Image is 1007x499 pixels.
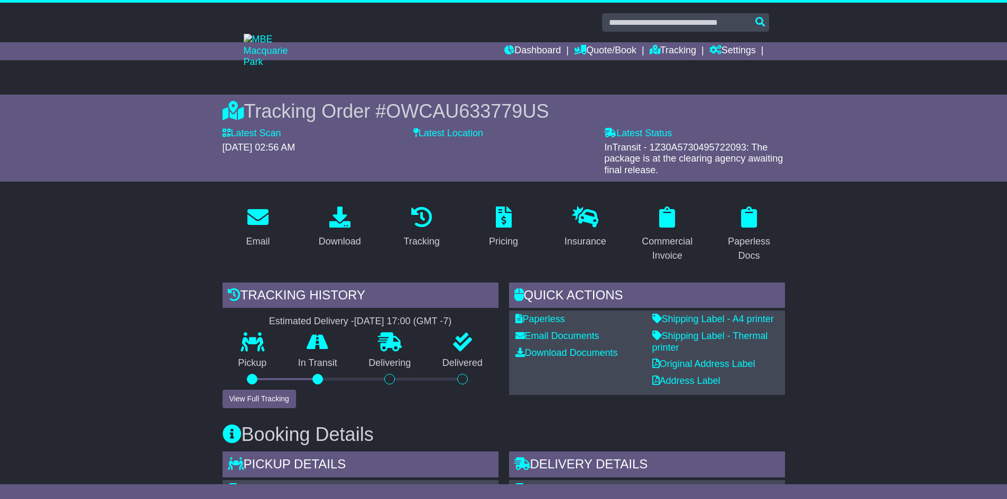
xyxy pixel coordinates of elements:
a: Tracking [650,42,696,60]
a: Download Documents [515,347,618,358]
p: Delivering [353,357,427,369]
a: Quote/Book [574,42,636,60]
a: Pricing [482,203,525,252]
div: Tracking [403,234,439,249]
a: Address Label [652,375,720,386]
span: InTransit - 1Z30A5730495722093: The package is at the clearing agency awaiting final release. [604,142,783,175]
a: Email Documents [515,331,599,341]
span: [DATE] 02:56 AM [223,142,295,153]
div: Paperless Docs [720,234,778,263]
p: Delivered [427,357,498,369]
label: Latest Scan [223,128,281,139]
div: [DATE] 17:00 (GMT -7) [354,316,451,327]
div: Download [319,234,361,249]
a: Commercial Invoice [632,203,703,267]
label: Latest Status [604,128,672,139]
a: Paperless Docs [714,203,785,267]
div: Tracking Order # [223,100,785,123]
label: Latest Location [413,128,483,139]
a: Dashboard [504,42,561,60]
div: Tracking history [223,283,498,311]
div: Quick Actions [509,283,785,311]
a: Shipping Label - Thermal printer [652,331,768,353]
a: Email [239,203,276,252]
h3: Booking Details [223,424,785,445]
div: Pricing [489,234,518,249]
img: MBE Macquarie Park [244,34,307,68]
a: Tracking [396,203,446,252]
button: View Full Tracking [223,390,296,408]
a: Original Address Label [652,359,755,369]
a: Insurance [558,203,613,252]
span: OWCAU633779US [386,100,549,122]
div: Pickup Details [223,451,498,480]
p: In Transit [282,357,353,369]
div: Estimated Delivery - [223,316,498,327]
a: Paperless [515,314,565,324]
span: [PERSON_NAME] Company [530,483,652,494]
a: Settings [709,42,756,60]
p: Pickup [223,357,283,369]
span: [PERSON_NAME] Company [244,483,365,494]
div: Delivery Details [509,451,785,480]
a: Shipping Label - A4 printer [652,314,774,324]
div: Insurance [565,234,606,249]
div: Commercial Invoice [639,234,696,263]
a: Download [312,203,368,252]
div: Email [246,234,270,249]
